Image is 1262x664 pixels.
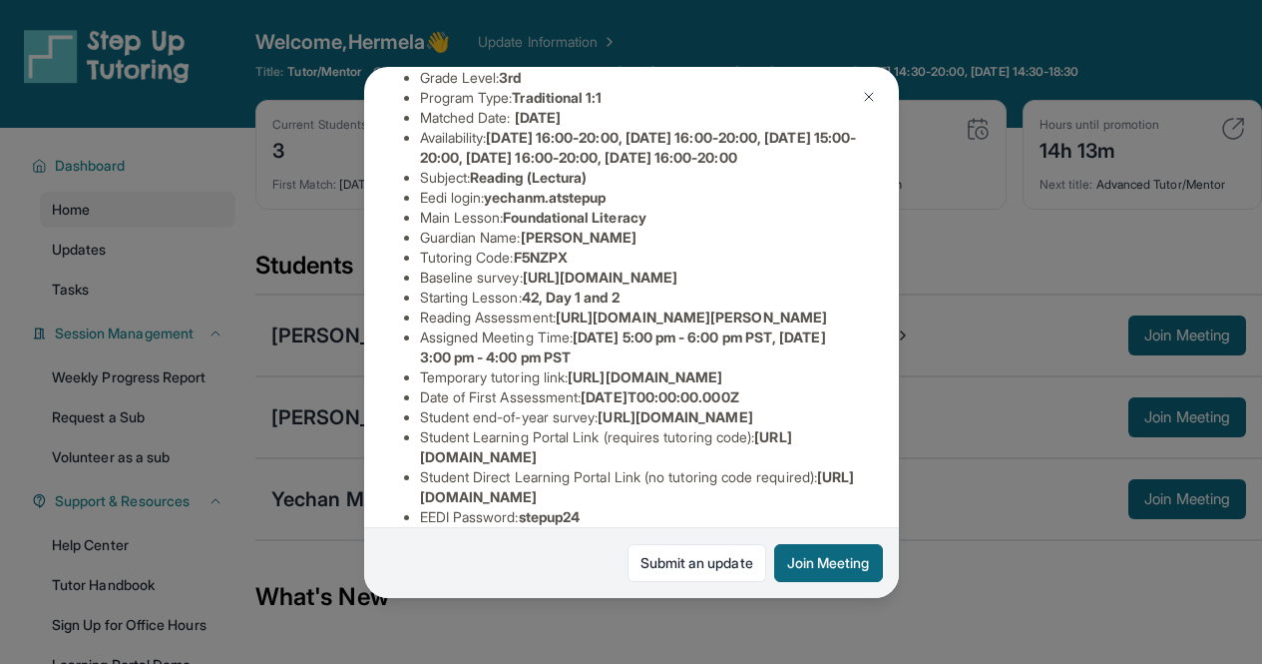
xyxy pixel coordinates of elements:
li: Subject : [420,168,859,188]
span: [URL][DOMAIN_NAME] [568,368,722,385]
span: [PERSON_NAME] [521,229,637,246]
span: [DATE] [515,109,561,126]
li: EEDI Password : [420,507,859,527]
span: stepup24 [519,508,581,525]
li: Grade Level: [420,68,859,88]
span: [URL][DOMAIN_NAME] [598,408,752,425]
li: Main Lesson : [420,208,859,228]
span: [DATE] 5:00 pm - 6:00 pm PST, [DATE] 3:00 pm - 4:00 pm PST [420,329,826,365]
li: Reading Assessment : [420,308,859,328]
li: Temporary tutoring link : [420,367,859,387]
span: [URL][DOMAIN_NAME] [523,269,677,286]
li: Student Learning Portal Link (requires tutoring code) : [420,427,859,467]
span: Traditional 1:1 [512,89,602,106]
li: Student end-of-year survey : [420,407,859,427]
span: F5NZPX [514,249,568,266]
li: Guardian Name : [420,228,859,248]
img: Close Icon [861,89,877,105]
a: Submit an update [628,544,766,582]
span: 42, Day 1 and 2 [522,289,620,306]
li: Assigned Meeting Time : [420,328,859,367]
span: Foundational Literacy [503,209,645,226]
li: Date of First Assessment : [420,387,859,407]
li: Matched Date: [420,108,859,128]
li: Tutoring Code : [420,248,859,268]
li: Student Direct Learning Portal Link (no tutoring code required) : [420,467,859,507]
span: Reading (Lectura) [470,169,587,186]
span: [URL][DOMAIN_NAME][PERSON_NAME] [556,309,827,326]
button: Join Meeting [774,544,883,582]
li: Availability: [420,128,859,168]
span: yechanm.atstepup [484,189,606,206]
span: [DATE] 16:00-20:00, [DATE] 16:00-20:00, [DATE] 15:00-20:00, [DATE] 16:00-20:00, [DATE] 16:00-20:00 [420,129,857,166]
span: [DATE]T00:00:00.000Z [581,388,738,405]
span: 3rd [499,69,521,86]
li: Baseline survey : [420,268,859,288]
li: Eedi login : [420,188,859,208]
li: Starting Lesson : [420,288,859,308]
li: Program Type: [420,88,859,108]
